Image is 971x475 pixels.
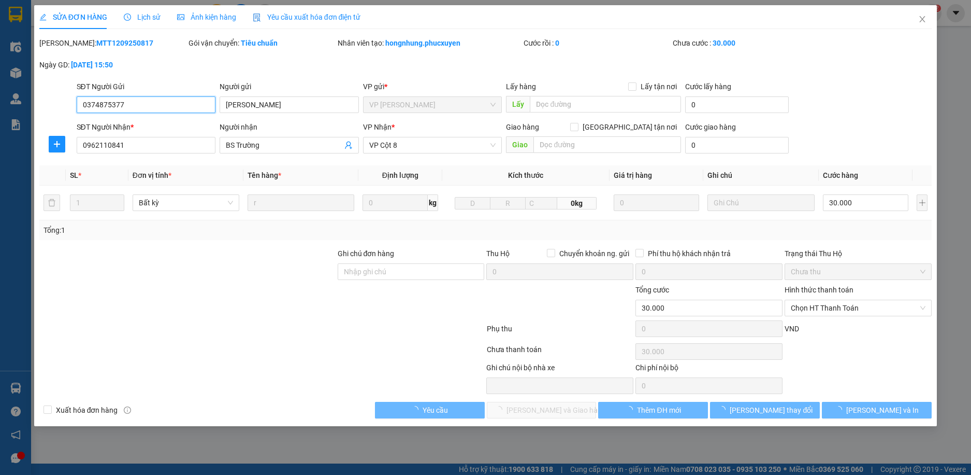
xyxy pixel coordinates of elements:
button: [PERSON_NAME] thay đổi [710,402,820,418]
span: Giao hàng [506,123,539,131]
span: [PERSON_NAME] thay đổi [730,404,813,416]
button: [PERSON_NAME] và In [822,402,932,418]
div: Người nhận [220,121,359,133]
span: Xuất hóa đơn hàng [52,404,122,416]
span: clock-circle [124,13,131,21]
span: loading [835,406,846,413]
b: MTT1209250817 [96,39,153,47]
span: SL [70,171,78,179]
span: plus [49,140,65,148]
input: Ghi Chú [707,194,814,211]
b: Tiêu chuẩn [241,39,278,47]
input: VD: Bàn, Ghế [248,194,354,211]
div: SĐT Người Nhận [77,121,216,133]
span: Cước hàng [823,171,858,179]
span: Yêu cầu [423,404,448,416]
span: Ảnh kiện hàng [177,13,236,21]
span: Kích thước [508,171,543,179]
span: Yêu cầu xuất hóa đơn điện tử [253,13,361,21]
span: [PERSON_NAME] và In [846,404,919,416]
div: Chưa thanh toán [486,344,635,362]
div: Ngày GD: [39,59,186,71]
span: Đơn vị tính [133,171,171,179]
span: VND [785,325,799,333]
span: Phí thu hộ khách nhận trả [644,248,735,259]
div: Người gửi [220,81,359,92]
div: Phụ thu [486,323,635,341]
span: 0kg [557,197,597,209]
div: Tổng: 1 [44,225,375,236]
input: Cước giao hàng [685,137,788,153]
span: Định lượng [382,171,418,179]
span: picture [177,13,184,21]
span: Chuyển khoản ng. gửi [555,248,633,259]
div: Chi phí nội bộ [635,362,782,378]
span: loading [718,406,730,413]
span: user-add [344,141,353,149]
div: Nhân viên tạo: [338,37,522,49]
div: [PERSON_NAME]: [39,37,186,49]
div: Cước rồi : [524,37,671,49]
span: edit [39,13,47,21]
label: Ghi chú đơn hàng [338,249,395,258]
span: loading [626,406,637,413]
button: delete [44,194,60,211]
span: Tổng cước [635,286,669,294]
input: Dọc đường [533,136,681,153]
button: [PERSON_NAME] và Giao hàng [487,402,597,418]
th: Ghi chú [703,165,818,186]
b: hongnhung.phucxuyen [385,39,460,47]
input: D [455,197,490,209]
div: VP gửi [363,81,502,92]
div: Gói vận chuyển: [189,37,336,49]
input: 0 [614,194,700,211]
button: Yêu cầu [375,402,485,418]
span: Chọn HT Thanh Toán [791,300,925,316]
input: Ghi chú đơn hàng [338,263,485,280]
span: Chưa thu [791,264,925,280]
div: Trạng thái Thu Hộ [785,248,932,259]
span: Thu Hộ [486,249,510,258]
span: VP Cột 8 [369,137,496,153]
div: Ghi chú nội bộ nhà xe [486,362,633,378]
button: Close [908,5,937,34]
span: info-circle [124,407,131,414]
div: SĐT Người Gửi [77,81,216,92]
b: 0 [555,39,559,47]
span: kg [428,194,438,211]
input: C [525,197,557,209]
span: Thêm ĐH mới [637,404,680,416]
button: Thêm ĐH mới [598,402,708,418]
label: Hình thức thanh toán [785,286,853,294]
span: loading [411,406,423,413]
label: Cước lấy hàng [685,82,731,91]
span: [GEOGRAPHIC_DATA] tận nơi [578,121,681,133]
div: Chưa cước : [673,37,820,49]
span: close [918,15,926,23]
img: icon [253,13,261,22]
span: Bất kỳ [139,195,233,211]
button: plus [49,136,65,152]
b: 30.000 [713,39,735,47]
span: Lịch sử [124,13,161,21]
span: Tên hàng [248,171,281,179]
input: Dọc đường [530,96,681,113]
span: Giá trị hàng [614,171,652,179]
span: Giao [506,136,533,153]
span: Lấy tận nơi [636,81,681,92]
span: SỬA ĐƠN HÀNG [39,13,107,21]
input: R [490,197,526,209]
label: Cước giao hàng [685,123,736,131]
button: plus [917,194,927,211]
input: Cước lấy hàng [685,96,788,113]
span: Lấy [506,96,530,113]
span: VP Nhận [363,123,392,131]
b: [DATE] 15:50 [71,61,113,69]
span: VP Dương Đình Nghệ [369,97,496,113]
span: Lấy hàng [506,82,536,91]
